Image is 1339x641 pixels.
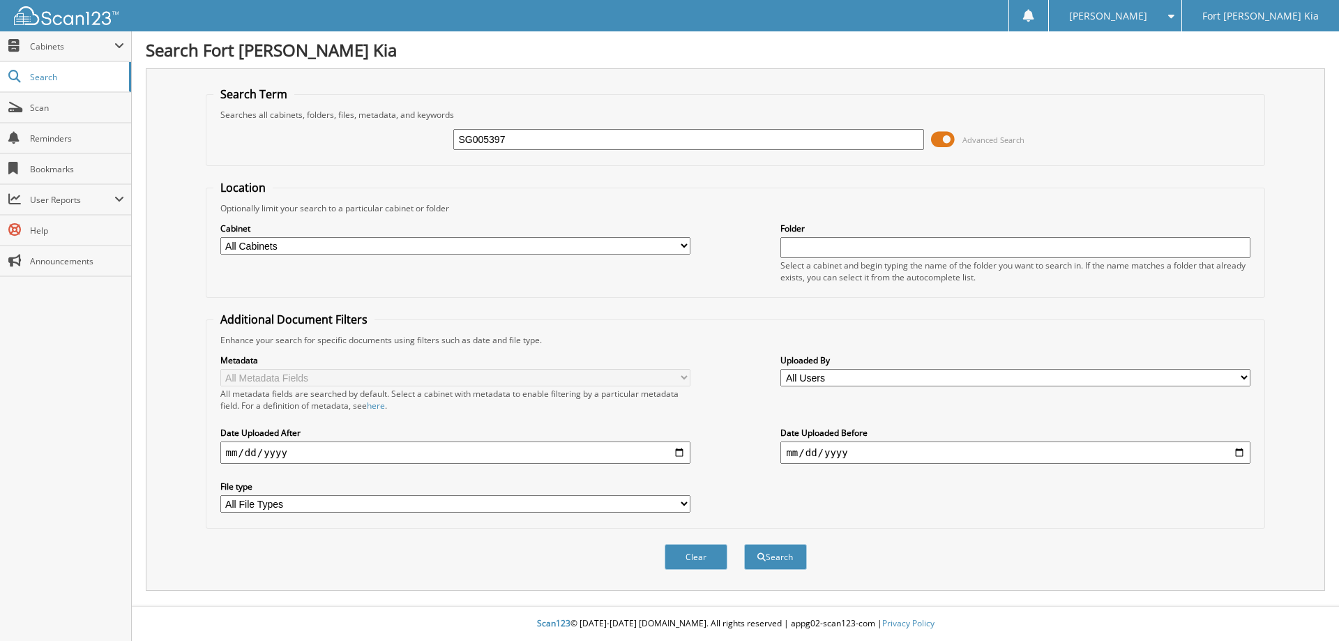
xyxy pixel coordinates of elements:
span: User Reports [30,194,114,206]
span: Reminders [30,133,124,144]
span: Bookmarks [30,163,124,175]
div: Enhance your search for specific documents using filters such as date and file type. [213,334,1258,346]
label: Folder [780,223,1250,234]
label: Date Uploaded Before [780,427,1250,439]
legend: Search Term [213,86,294,102]
div: © [DATE]-[DATE] [DOMAIN_NAME]. All rights reserved | appg02-scan123-com | [132,607,1339,641]
span: Help [30,225,124,236]
button: Search [744,544,807,570]
div: All metadata fields are searched by default. Select a cabinet with metadata to enable filtering b... [220,388,690,412]
label: Metadata [220,354,690,366]
label: Uploaded By [780,354,1250,366]
a: here [367,400,385,412]
span: Advanced Search [962,135,1024,145]
a: Privacy Policy [882,617,935,629]
button: Clear [665,544,727,570]
div: Select a cabinet and begin typing the name of the folder you want to search in. If the name match... [780,259,1250,283]
label: Cabinet [220,223,690,234]
legend: Location [213,180,273,195]
input: start [220,442,690,464]
div: Searches all cabinets, folders, files, metadata, and keywords [213,109,1258,121]
img: scan123-logo-white.svg [14,6,119,25]
iframe: Chat Widget [1269,574,1339,641]
input: end [780,442,1250,464]
span: Search [30,71,122,83]
label: Date Uploaded After [220,427,690,439]
span: Scan123 [537,617,570,629]
h1: Search Fort [PERSON_NAME] Kia [146,38,1325,61]
span: [PERSON_NAME] [1069,12,1147,20]
span: Announcements [30,255,124,267]
span: Cabinets [30,40,114,52]
span: Fort [PERSON_NAME] Kia [1202,12,1319,20]
div: Optionally limit your search to a particular cabinet or folder [213,202,1258,214]
span: Scan [30,102,124,114]
label: File type [220,481,690,492]
legend: Additional Document Filters [213,312,375,327]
